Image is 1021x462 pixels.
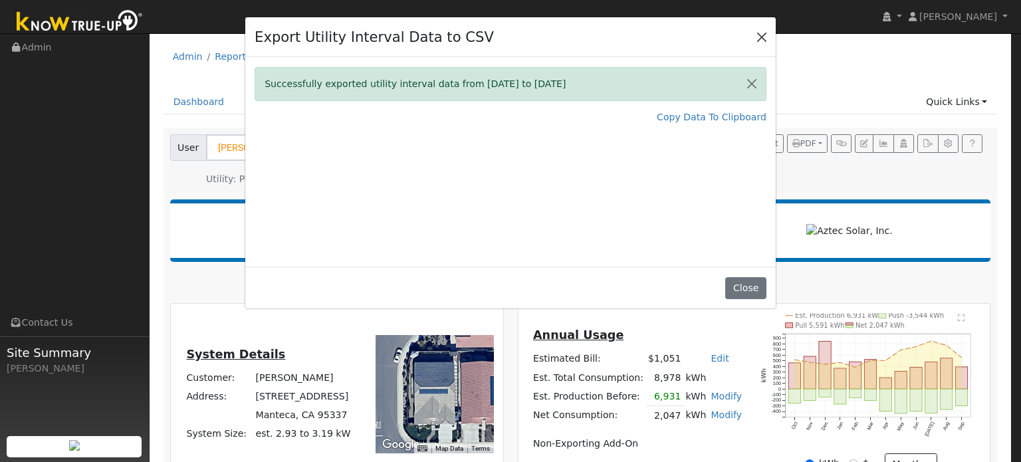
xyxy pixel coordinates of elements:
a: Copy Data To Clipboard [657,110,766,124]
button: Close [738,68,766,100]
button: Close [725,277,766,300]
h4: Export Utility Interval Data to CSV [255,27,494,48]
button: Close [752,27,771,46]
div: Successfully exported utility interval data from [DATE] to [DATE] [255,67,766,101]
